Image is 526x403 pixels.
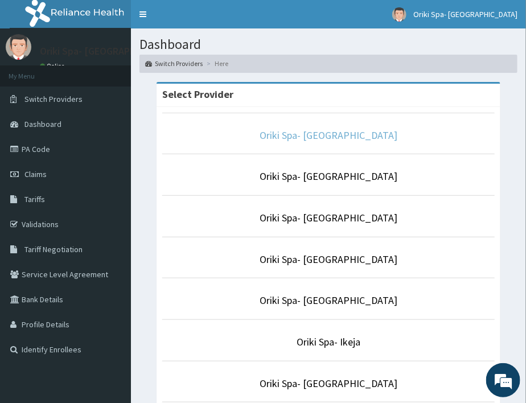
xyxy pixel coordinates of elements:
[260,129,397,142] a: Oriki Spa- [GEOGRAPHIC_DATA]
[40,46,178,56] p: Oriki Spa- [GEOGRAPHIC_DATA]
[260,253,397,266] a: Oriki Spa- [GEOGRAPHIC_DATA]
[260,377,397,390] a: Oriki Spa- [GEOGRAPHIC_DATA]
[24,169,47,179] span: Claims
[24,94,83,104] span: Switch Providers
[6,34,31,60] img: User Image
[162,88,233,101] strong: Select Provider
[297,335,360,348] a: Oriki Spa- Ikeja
[24,194,45,204] span: Tariffs
[260,294,397,307] a: Oriki Spa- [GEOGRAPHIC_DATA]
[204,59,228,68] li: Here
[24,244,83,254] span: Tariff Negotiation
[413,9,517,19] span: Oriki Spa- [GEOGRAPHIC_DATA]
[260,170,397,183] a: Oriki Spa- [GEOGRAPHIC_DATA]
[260,211,397,224] a: Oriki Spa- [GEOGRAPHIC_DATA]
[139,37,517,52] h1: Dashboard
[392,7,406,22] img: User Image
[40,62,67,70] a: Online
[145,59,203,68] a: Switch Providers
[24,119,61,129] span: Dashboard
